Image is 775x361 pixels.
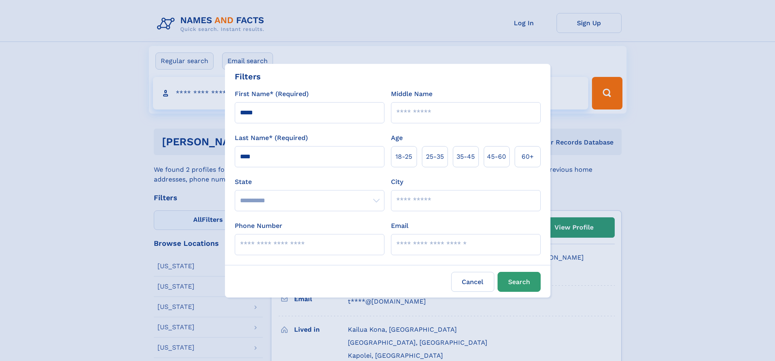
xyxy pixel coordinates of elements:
span: 25‑35 [426,152,444,162]
label: Cancel [451,272,494,292]
span: 45‑60 [487,152,506,162]
label: Phone Number [235,221,282,231]
label: Middle Name [391,89,432,99]
label: Last Name* (Required) [235,133,308,143]
div: Filters [235,70,261,83]
label: First Name* (Required) [235,89,309,99]
label: Age [391,133,403,143]
span: 35‑45 [456,152,475,162]
button: Search [498,272,541,292]
label: State [235,177,384,187]
label: City [391,177,403,187]
label: Email [391,221,408,231]
span: 60+ [522,152,534,162]
span: 18‑25 [395,152,412,162]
